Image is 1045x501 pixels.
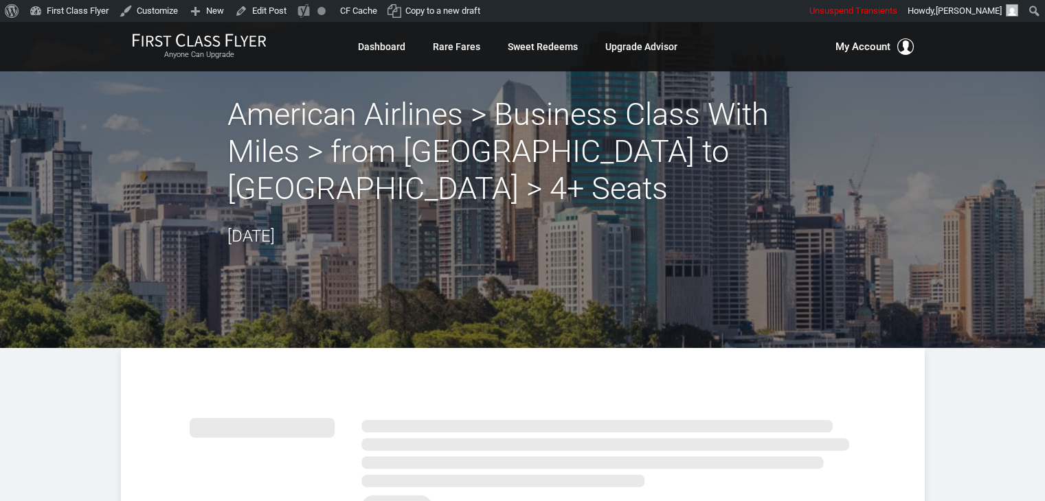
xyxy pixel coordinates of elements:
[227,226,275,246] time: [DATE]
[132,33,267,47] img: First Class Flyer
[508,34,578,59] a: Sweet Redeems
[227,96,818,207] h2: American Airlines > Business Class With Miles > from [GEOGRAPHIC_DATA] to [GEOGRAPHIC_DATA] > 4+ ...
[835,38,914,55] button: My Account
[433,34,480,59] a: Rare Fares
[835,38,890,55] span: My Account
[809,5,897,16] span: Unsuspend Transients
[132,33,267,60] a: First Class FlyerAnyone Can Upgrade
[132,50,267,60] small: Anyone Can Upgrade
[358,34,405,59] a: Dashboard
[936,5,1002,16] span: [PERSON_NAME]
[605,34,677,59] a: Upgrade Advisor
